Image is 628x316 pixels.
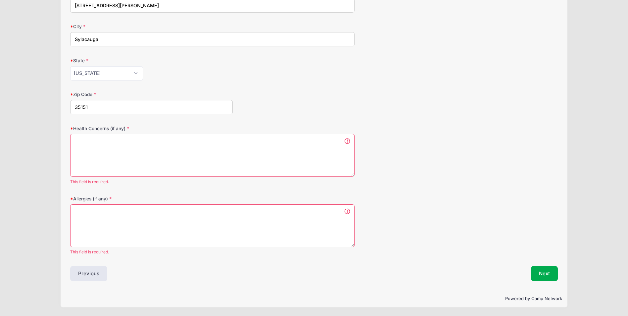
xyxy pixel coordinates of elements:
span: This field is required. [70,249,355,255]
button: Next [531,266,558,281]
label: State [70,57,233,64]
label: Health Concerns (if any) [70,125,233,132]
label: Zip Code [70,91,233,98]
button: Previous [70,266,107,281]
label: City [70,23,233,30]
p: Powered by Camp Network [66,295,562,302]
label: Allergies (if any) [70,195,233,202]
span: This field is required. [70,179,355,185]
input: xxxxx [70,100,233,114]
